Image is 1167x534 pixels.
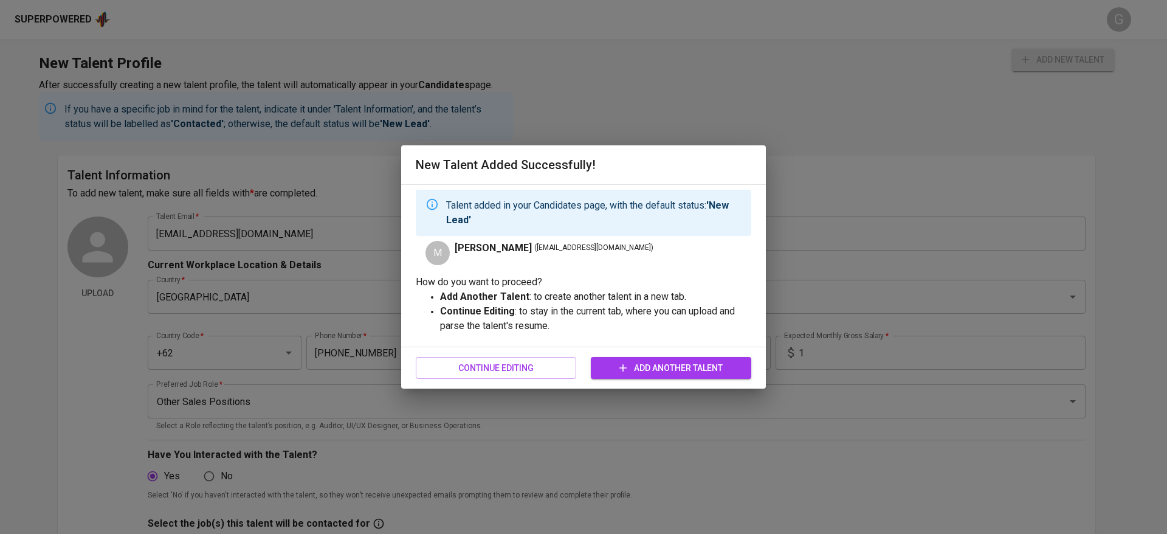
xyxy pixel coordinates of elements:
p: Talent added in your Candidates page, with the default status: [446,198,742,227]
strong: Continue Editing [440,305,515,317]
span: Continue Editing [425,361,566,376]
span: ( [EMAIL_ADDRESS][DOMAIN_NAME] ) [534,242,653,254]
div: M [425,241,450,265]
button: Add Another Talent [591,357,751,380]
span: [PERSON_NAME] [455,241,532,255]
span: Add Another Talent [601,361,742,376]
h6: New Talent Added Successfully! [416,155,751,175]
strong: Add Another Talent [440,291,529,302]
p: How do you want to proceed? [416,275,751,290]
p: : to create another talent in a new tab. [440,290,751,304]
p: : to stay in the current tab, where you can upload and parse the talent's resume. [440,304,751,333]
strong: 'New Lead' [446,199,729,226]
button: Continue Editing [416,357,576,380]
